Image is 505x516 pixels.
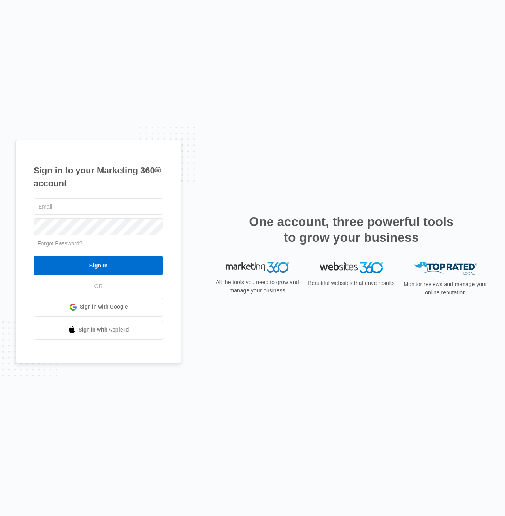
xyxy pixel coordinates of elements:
[79,326,129,334] span: Sign in with Apple Id
[401,280,490,297] p: Monitor reviews and manage your online reputation
[213,278,301,295] p: All the tools you need to grow and manage your business
[247,214,456,245] h2: One account, three powerful tools to grow your business
[34,164,163,190] h1: Sign in to your Marketing 360® account
[34,256,163,275] input: Sign In
[34,198,163,215] input: Email
[89,282,108,290] span: OR
[307,279,396,287] p: Beautiful websites that drive results
[38,240,83,247] a: Forgot Password?
[226,262,289,273] img: Marketing 360
[34,298,163,317] a: Sign in with Google
[34,321,163,340] a: Sign in with Apple Id
[414,262,477,275] img: Top Rated Local
[320,262,383,273] img: Websites 360
[80,303,128,311] span: Sign in with Google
